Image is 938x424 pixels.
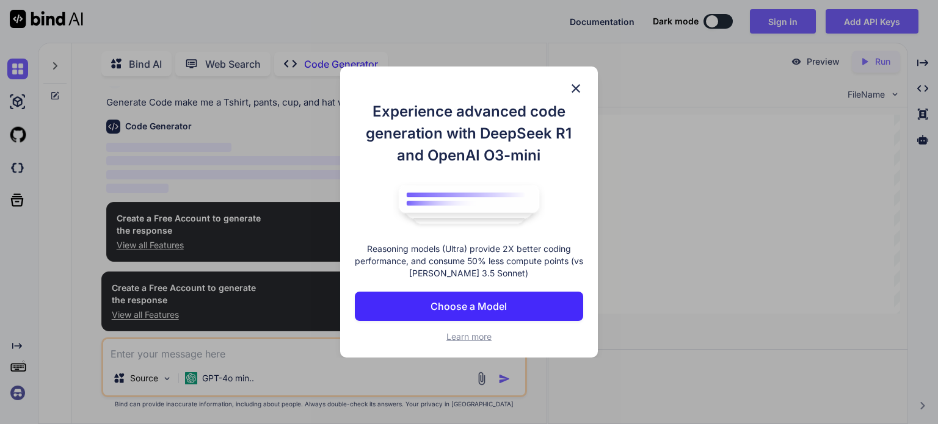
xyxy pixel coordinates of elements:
button: Choose a Model [355,292,583,321]
img: close [569,81,583,96]
span: Learn more [446,331,492,342]
p: Reasoning models (Ultra) provide 2X better coding performance, and consume 50% less compute point... [355,243,583,279]
img: bind logo [390,179,548,231]
p: Choose a Model [431,299,507,314]
h1: Experience advanced code generation with DeepSeek R1 and OpenAI O3-mini [355,101,583,167]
